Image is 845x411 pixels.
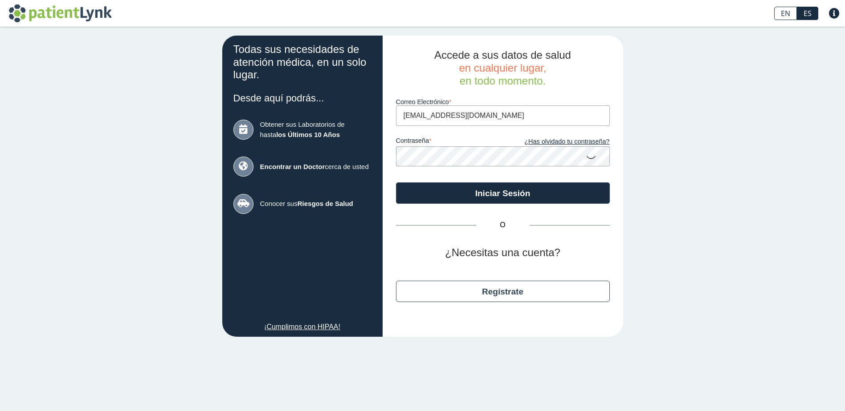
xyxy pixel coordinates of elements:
span: Conocer sus [260,199,371,209]
span: en cualquier lugar, [459,62,546,74]
h2: Todas sus necesidades de atención médica, en un solo lugar. [233,43,371,81]
button: Regístrate [396,281,610,302]
a: ¡Cumplimos con HIPAA! [233,322,371,332]
span: cerca de usted [260,162,371,172]
span: Obtener sus Laboratorios de hasta [260,120,371,140]
b: los Últimos 10 Años [276,131,340,138]
h3: Desde aquí podrás... [233,93,371,104]
span: en todo momento. [460,75,546,87]
label: contraseña [396,137,503,147]
b: Riesgos de Salud [298,200,353,207]
h2: ¿Necesitas una cuenta? [396,246,610,259]
a: ¿Has olvidado tu contraseña? [503,137,610,147]
span: Accede a sus datos de salud [434,49,571,61]
button: Iniciar Sesión [396,182,610,204]
a: EN [774,7,797,20]
label: Correo Electrónico [396,98,610,105]
span: O [476,220,530,230]
a: ES [797,7,818,20]
b: Encontrar un Doctor [260,163,325,170]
